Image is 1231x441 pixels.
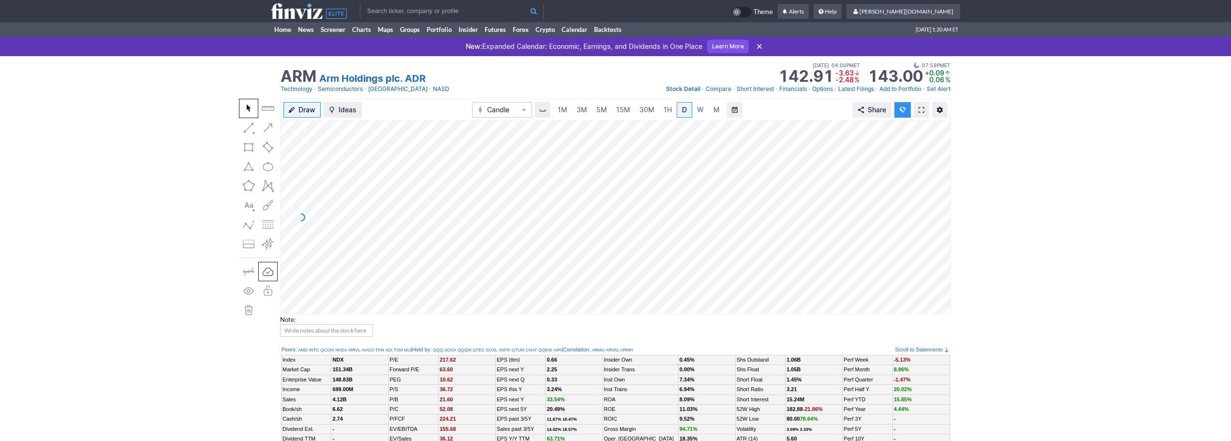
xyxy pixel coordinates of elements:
button: Anchored VWAP [258,234,278,254]
b: NDX [332,357,343,363]
td: Income [282,385,331,395]
button: Arrow [258,118,278,137]
h1: ARM [281,69,316,84]
td: Dividend Est. [282,424,331,434]
td: P/B [388,395,438,404]
a: QQQM [458,347,472,353]
button: Triangle [239,157,258,176]
a: 1M [553,102,572,118]
b: - [894,426,896,432]
a: Short Interest [737,84,774,94]
small: 11.67% 18.47% [547,417,577,422]
span: • [364,84,367,94]
td: Index [282,355,331,365]
span: -2.48 [835,76,854,84]
a: Learn More [707,40,749,53]
span: 1M [558,106,567,114]
span: 217.62 [440,357,456,363]
a: QCOM [320,347,334,353]
span: • [920,61,922,70]
td: P/S [388,385,438,395]
a: INTC [309,347,319,353]
span: 15M [616,106,630,114]
span: M [713,106,720,114]
p: Expanded Calendar: Economic, Earnings, and Dividends in One Place [466,42,702,51]
span: -21.86% [803,406,823,412]
a: Short Ratio [737,386,763,392]
span: 15.85% [894,396,912,402]
td: 52W Low [735,414,785,424]
b: 6.62 [332,406,342,412]
a: 15M [612,102,635,118]
b: 182.88 [786,406,823,412]
a: D [677,102,692,118]
span: • [829,61,831,70]
b: 2.74 [332,416,342,422]
span: % [854,76,860,84]
span: [PERSON_NAME][DOMAIN_NAME] [860,8,953,15]
span: New: [466,42,482,50]
span: 5M [596,106,607,114]
span: 0.06 [929,76,944,84]
button: Brush [258,196,278,215]
td: P/C [388,404,438,414]
button: Rectangle [239,137,258,157]
a: 5M [592,102,611,118]
a: AVGO [362,347,374,353]
a: Calendar [558,22,591,37]
span: 52.08 [440,406,453,412]
span: -5.13% [894,357,911,363]
div: | : [562,346,633,354]
td: PEG [388,375,438,384]
a: QQEW [538,347,552,353]
a: Compare [706,84,731,94]
input: Search ticker, company or profile [360,3,544,19]
td: Perf Week [843,355,892,365]
span: 224.21 [440,416,456,422]
a: MU [404,347,411,353]
td: ROE [603,404,678,414]
td: Perf Half Y [843,385,892,395]
td: 52W High [735,404,785,414]
span: Latest Filings [838,85,874,92]
b: 151.34B [332,366,353,372]
span: 33.54% [547,396,564,402]
button: Remove all autosaved drawings [239,301,258,320]
a: Latest Filings [838,84,874,94]
button: Text [239,196,258,215]
button: Range [727,102,742,118]
button: Drawings Autosave: On [258,262,278,281]
a: Help [814,4,842,19]
a: ADI [385,347,392,353]
button: Chart Type [472,102,532,118]
td: Gross Margin [603,424,678,434]
a: Semiconductors [318,84,363,94]
button: Share [853,102,891,118]
td: Enterprise Value [282,375,331,384]
a: SOXL [486,347,498,353]
a: Futures [481,22,509,37]
a: QTUM [512,347,525,353]
a: Arm Holdings plc. ADR [319,72,426,85]
b: 20.49% [547,406,564,412]
span: 3M [577,106,587,114]
b: 148.83B [332,377,353,382]
b: 4.12B [332,396,346,402]
span: 155.68 [440,426,456,432]
button: Line [239,118,258,137]
span: • [875,84,878,94]
span: W [697,106,704,114]
a: Fullscreen [914,102,929,118]
a: CHAT [526,347,537,353]
a: Peers [282,347,296,352]
td: Cash/sh [282,414,331,424]
b: 0.00% [680,366,695,372]
button: Measure [258,99,278,118]
a: 15.24M [786,396,804,402]
a: Held by [412,347,430,352]
a: Home [271,22,295,37]
a: 30M [635,102,659,118]
span: • [808,84,811,94]
td: Sales past 3/5Y [496,424,546,434]
td: ROIC [603,414,678,424]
